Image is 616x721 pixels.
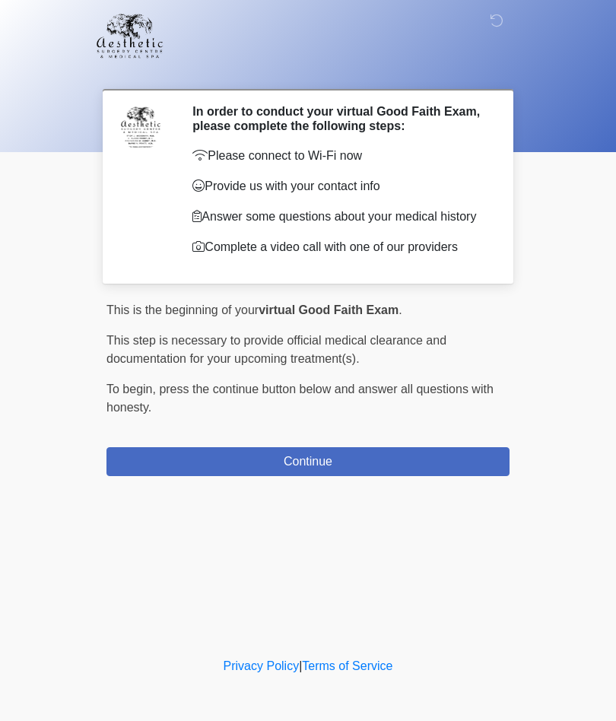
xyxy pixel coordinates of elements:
[106,334,446,365] span: This step is necessary to provide official medical clearance and documentation for your upcoming ...
[106,383,494,414] span: press the continue button below and answer all questions with honesty.
[192,177,487,195] p: Provide us with your contact info
[106,383,159,395] span: To begin,
[192,208,487,226] p: Answer some questions about your medical history
[91,11,168,60] img: Aesthetic Surgery Centre, PLLC Logo
[224,659,300,672] a: Privacy Policy
[259,303,398,316] strong: virtual Good Faith Exam
[398,303,402,316] span: .
[106,303,259,316] span: This is the beginning of your
[118,104,164,150] img: Agent Avatar
[192,238,487,256] p: Complete a video call with one of our providers
[299,659,302,672] a: |
[192,147,487,165] p: Please connect to Wi-Fi now
[302,659,392,672] a: Terms of Service
[106,447,510,476] button: Continue
[192,104,487,133] h2: In order to conduct your virtual Good Faith Exam, please complete the following steps:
